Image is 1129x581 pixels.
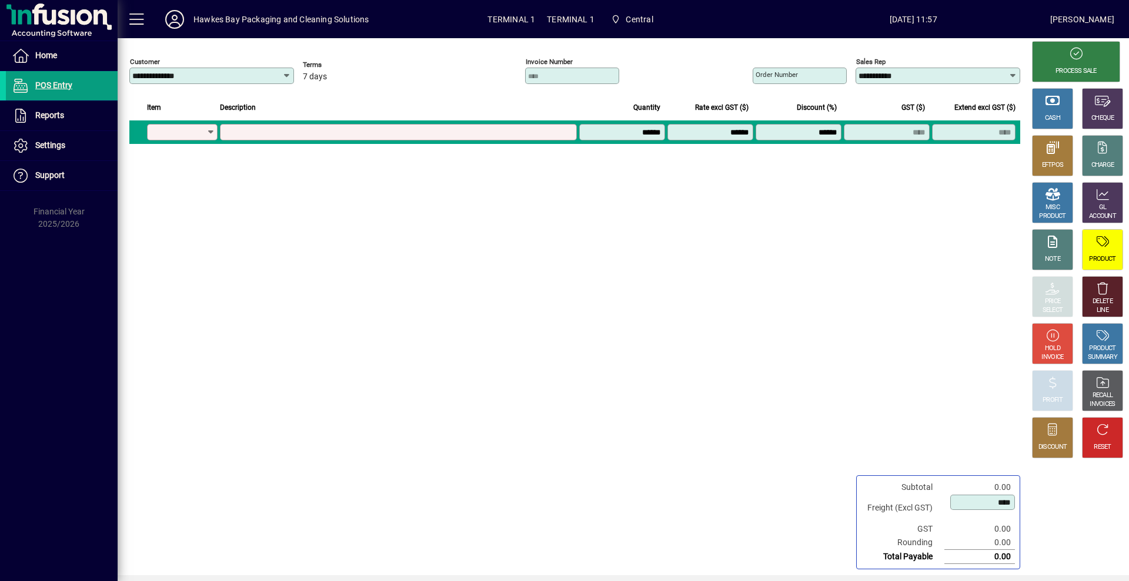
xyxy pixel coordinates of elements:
[35,140,65,150] span: Settings
[6,131,118,160] a: Settings
[944,522,1015,536] td: 0.00
[861,536,944,550] td: Rounding
[797,101,837,114] span: Discount (%)
[303,72,327,82] span: 7 days
[756,70,798,79] mat-label: Order number
[547,10,594,29] span: TERMINAL 1
[6,41,118,70] a: Home
[861,494,944,522] td: Freight (Excl GST)
[1089,344,1115,353] div: PRODUCT
[954,101,1016,114] span: Extend excl GST ($)
[777,10,1050,29] span: [DATE] 11:57
[1055,67,1097,76] div: PROCESS SALE
[633,101,660,114] span: Quantity
[303,61,373,69] span: Terms
[1093,297,1113,306] div: DELETE
[1091,161,1114,170] div: CHARGE
[1039,212,1065,221] div: PRODUCT
[1045,114,1060,123] div: CASH
[1088,353,1117,362] div: SUMMARY
[606,9,658,30] span: Central
[1089,255,1115,264] div: PRODUCT
[35,170,65,180] span: Support
[1045,344,1060,353] div: HOLD
[695,101,749,114] span: Rate excl GST ($)
[526,58,573,66] mat-label: Invoice number
[193,10,369,29] div: Hawkes Bay Packaging and Cleaning Solutions
[1043,306,1063,315] div: SELECT
[6,161,118,190] a: Support
[487,10,535,29] span: TERMINAL 1
[856,58,886,66] mat-label: Sales rep
[1090,400,1115,409] div: INVOICES
[1045,255,1060,264] div: NOTE
[35,80,72,90] span: POS Entry
[944,481,1015,494] td: 0.00
[1097,306,1108,315] div: LINE
[156,9,193,30] button: Profile
[861,522,944,536] td: GST
[1045,297,1061,306] div: PRICE
[35,110,64,120] span: Reports
[1041,353,1063,362] div: INVOICE
[1043,396,1063,405] div: PROFIT
[944,550,1015,564] td: 0.00
[861,550,944,564] td: Total Payable
[1038,443,1067,452] div: DISCOUNT
[1046,203,1060,212] div: MISC
[901,101,925,114] span: GST ($)
[1089,212,1116,221] div: ACCOUNT
[861,481,944,494] td: Subtotal
[130,58,160,66] mat-label: Customer
[6,101,118,130] a: Reports
[1050,10,1114,29] div: [PERSON_NAME]
[1099,203,1107,212] div: GL
[220,101,256,114] span: Description
[626,10,653,29] span: Central
[944,536,1015,550] td: 0.00
[147,101,161,114] span: Item
[1091,114,1114,123] div: CHEQUE
[35,51,57,60] span: Home
[1042,161,1064,170] div: EFTPOS
[1094,443,1111,452] div: RESET
[1093,391,1113,400] div: RECALL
